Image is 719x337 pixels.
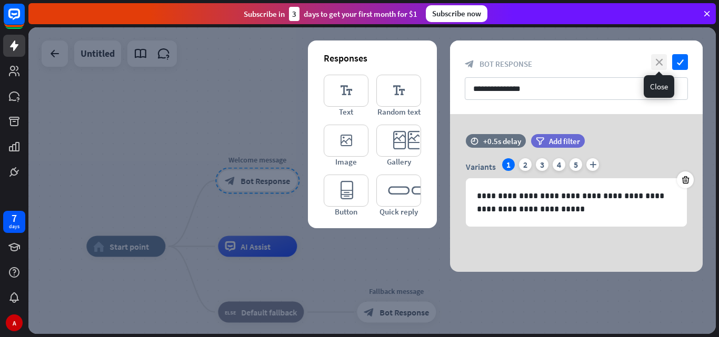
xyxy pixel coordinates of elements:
span: Variants [466,161,496,172]
a: 7 days [3,211,25,233]
div: 4 [553,158,565,171]
div: 1 [502,158,515,171]
i: plus [586,158,599,171]
div: 2 [519,158,532,171]
i: check [672,54,688,70]
div: 3 [536,158,548,171]
button: Open LiveChat chat widget [8,4,40,36]
div: 5 [570,158,582,171]
div: +0.5s delay [483,136,521,146]
span: Add filter [549,136,580,146]
div: Subscribe in days to get your first month for $1 [244,7,417,21]
div: days [9,223,19,230]
div: 7 [12,213,17,223]
div: A [6,314,23,331]
div: 3 [289,7,299,21]
i: filter [536,137,544,145]
span: Bot Response [480,59,532,69]
i: time [471,137,478,145]
i: block_bot_response [465,59,474,69]
div: Subscribe now [426,5,487,22]
i: close [651,54,667,70]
